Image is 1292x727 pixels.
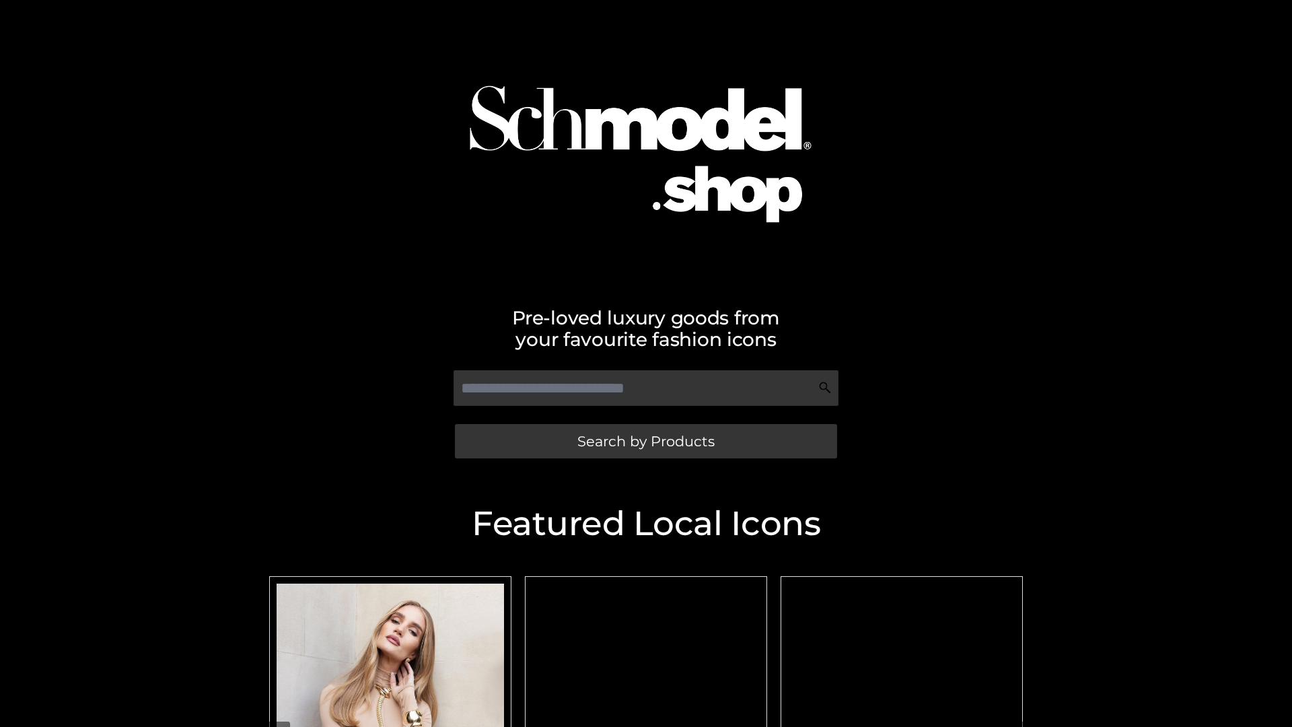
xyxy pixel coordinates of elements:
img: Search Icon [818,381,832,394]
span: Search by Products [577,434,715,448]
h2: Pre-loved luxury goods from your favourite fashion icons [262,307,1030,350]
h2: Featured Local Icons​ [262,507,1030,541]
a: Search by Products [455,424,837,458]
